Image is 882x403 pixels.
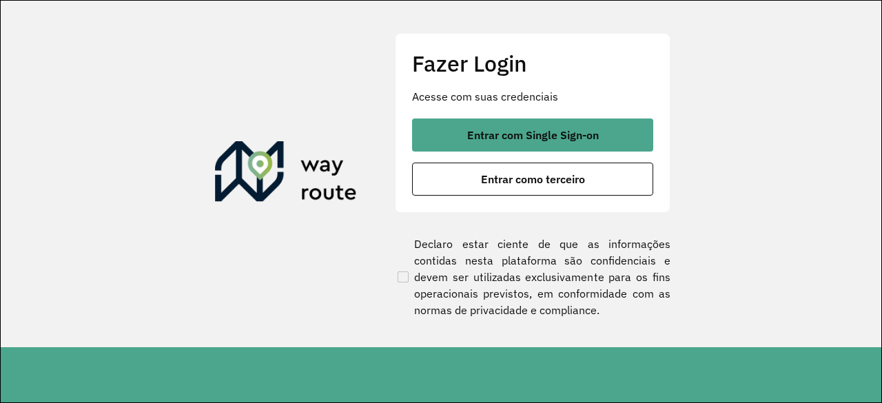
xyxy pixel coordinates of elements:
[395,236,670,318] label: Declaro estar ciente de que as informações contidas nesta plataforma são confidenciais e devem se...
[412,88,653,105] p: Acesse com suas credenciais
[481,174,585,185] span: Entrar como terceiro
[412,118,653,152] button: button
[215,141,357,207] img: Roteirizador AmbevTech
[412,163,653,196] button: button
[467,130,599,141] span: Entrar com Single Sign-on
[412,50,653,76] h2: Fazer Login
